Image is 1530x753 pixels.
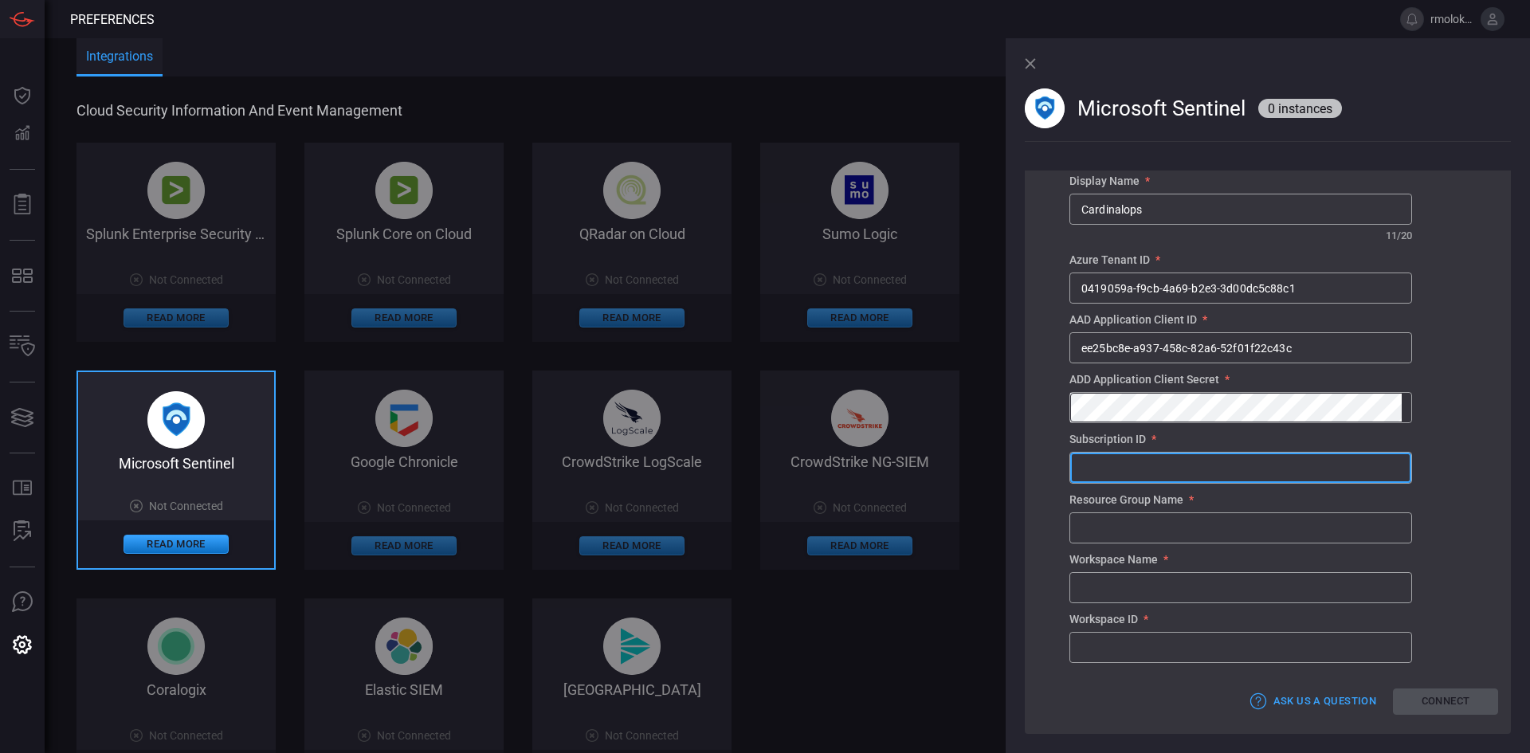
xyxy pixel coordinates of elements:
div: 11 / 20 [1386,229,1412,241]
button: Reports [3,186,41,224]
button: Rule Catalog [3,469,41,508]
div: Workspace Name [1069,553,1412,566]
div: Resource Group Name [1069,493,1412,506]
img: microsoft_sentinel-DmoYopBN.png [1025,88,1065,128]
button: Dashboard [3,76,41,115]
button: Ask Us a Question [1247,688,1380,715]
div: Microsoft Sentinel [78,455,274,472]
button: MITRE - Detection Posture [3,257,41,295]
div: Workspace ID [1069,613,1412,626]
button: Inventory [3,327,41,366]
button: Integrations [76,38,163,76]
button: Read More [124,535,229,554]
span: Cloud Security Information and Event Management [76,102,1017,119]
div: Subscription ID [1069,433,1412,445]
button: Detections [3,115,41,153]
span: 0 [1268,101,1275,116]
div: AAD Application Client ID [1069,313,1412,326]
span: Preferences [70,12,155,27]
div: ADD Application Client Secret [1069,373,1412,386]
span: Not Connected [149,500,223,512]
img: microsoft_sentinel-DmoYopBN.png [147,391,205,449]
button: Preferences [3,626,41,665]
span: Microsoft Sentinel [1077,96,1246,120]
div: Azure Tenant ID [1069,253,1412,266]
button: Ask Us A Question [3,583,41,622]
span: rmolokwu [1430,13,1474,25]
div: Display Name [1069,175,1412,187]
button: Cards [3,398,41,437]
button: ALERT ANALYSIS [3,512,41,551]
span: instances [1278,101,1332,116]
